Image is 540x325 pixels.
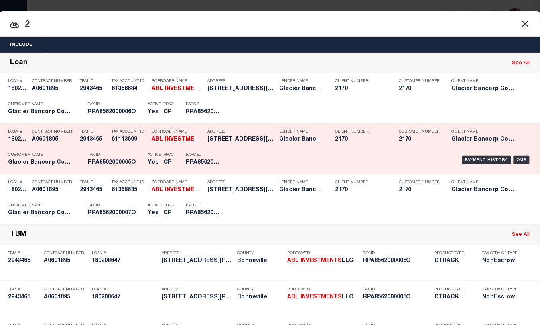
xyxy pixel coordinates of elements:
[279,86,323,92] h5: Glacier Bancorp Commercial
[88,102,144,107] p: Tax ID
[435,287,471,292] p: Product Type
[207,79,275,84] p: Address
[207,187,275,194] h5: 2998 PANCHERI DRIVE IDAHO FALLS...
[44,287,88,292] p: Contract Number
[287,287,359,292] p: Borrower
[399,129,440,134] p: Customer Number
[186,102,222,107] p: Parcel
[237,287,283,292] p: County
[32,79,76,84] p: Contract Number
[483,294,522,301] h5: NonEscrow
[112,136,148,143] h5: 61113699
[363,294,431,301] h5: RPA8562000005O
[164,153,174,157] p: PPCC
[363,251,431,256] p: Tax ID
[237,258,283,264] h5: Bonneville
[8,86,28,92] h5: 180208647
[148,109,160,116] h5: Yes
[287,251,359,256] p: Borrower
[399,79,440,84] p: Customer Number
[8,287,40,292] p: TBM #
[162,294,233,301] h5: 2998 PANCHERI DRIVE
[8,153,76,157] p: Customer Name
[399,86,439,92] h5: 2170
[335,129,387,134] p: Client Number
[435,251,471,256] p: Product Type
[44,258,88,264] h5: A0601895
[148,159,160,166] h5: Yes
[207,136,275,143] h5: 2998 PANCHERI DRIVE IDAHO FALLS...
[112,180,148,185] p: Tax Account ID
[520,18,530,29] button: Close
[452,180,520,185] p: Client Name
[8,258,40,264] h5: 2943465
[44,294,88,301] h5: A0601895
[335,180,387,185] p: Client Number
[162,251,233,256] p: Address
[483,287,522,292] p: Tax Service Type
[112,129,148,134] p: Tax Account ID
[452,79,520,84] p: Client Name
[8,129,28,134] p: Loan #
[32,86,76,92] h5: A0601895
[435,294,471,301] h5: DTRACK
[164,159,174,166] h5: CP
[80,187,108,194] h5: 2943465
[363,258,431,264] h5: RPA8562000006O
[32,187,76,194] h5: A0601895
[8,159,76,166] h5: Glacier Bancorp Commercial
[92,251,158,256] p: Loan #
[8,180,28,185] p: Loan #
[148,102,161,107] p: Active
[512,232,530,237] a: See All
[186,153,222,157] p: Parcel
[279,129,323,134] p: Lender Name
[112,79,148,84] p: Tax Account ID
[152,86,206,92] strong: ABL INVESTMENTS
[335,187,387,194] h5: 2170
[483,258,522,264] h5: NonEscrow
[92,294,158,301] h5: 180208647
[92,287,158,292] p: Loan #
[152,86,203,92] h5: ABL INVESTMENTS LLC
[152,187,206,193] strong: ABL INVESTMENTS
[152,137,206,142] strong: ABL INVESTMENTS
[88,203,144,208] p: Tax ID
[152,187,203,194] h5: ABL INVESTMENTS LLC
[164,203,174,208] p: PPCC
[363,287,431,292] p: Tax ID
[44,251,88,256] p: Contract Number
[164,102,174,107] p: PPCC
[88,109,144,116] h5: RPA8562000006O
[237,251,283,256] p: County
[88,210,144,217] h5: RPA8562000007O
[399,187,439,194] h5: 2170
[8,187,28,194] h5: 180208647
[8,203,76,208] p: Customer Name
[8,294,40,301] h5: 2943465
[80,129,108,134] p: TBM ID
[80,180,108,185] p: TBM ID
[80,86,108,92] h5: 2943465
[112,86,148,92] h5: 61368634
[8,251,40,256] p: TBM #
[10,59,28,68] div: Loan
[462,156,511,164] div: Payment History
[162,287,233,292] p: Address
[483,251,522,256] p: Tax Service Type
[335,86,387,92] h5: 2170
[279,136,323,143] h5: Glacier Bancorp Commercial
[287,258,342,264] strong: ABL INVESTMENTS
[8,102,76,107] p: Customer Name
[207,86,275,92] h5: 2998 PANCHERI DRIVE IDAHO FALLS...
[152,79,203,84] p: Borrower Name
[32,180,76,185] p: Contract Number
[279,79,323,84] p: Lender Name
[186,159,222,166] h5: RPA8562000005O
[152,129,203,134] p: Borrower Name
[452,136,520,143] h5: Glacier Bancorp Commercial
[287,294,359,301] h5: ABL INVESTMENTS LLC
[148,210,160,217] h5: Yes
[207,180,275,185] p: Address
[32,129,76,134] p: Contract Number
